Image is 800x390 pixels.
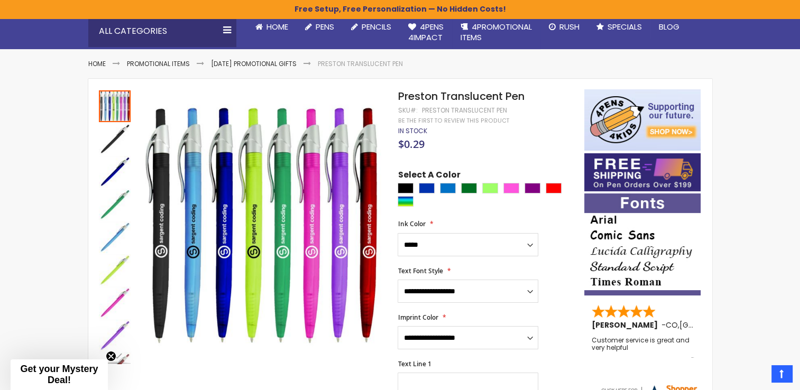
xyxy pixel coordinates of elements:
strong: SKU [398,106,417,115]
span: [PERSON_NAME] [592,320,661,330]
a: Home [247,15,297,39]
a: Be the first to review this product [398,117,509,125]
div: Preston Translucent Pen [99,319,132,351]
a: 4PROMOTIONALITEMS [452,15,540,50]
img: Preston Translucent Pen [99,320,131,351]
div: Availability [398,127,427,135]
span: Text Line 1 [398,359,431,368]
span: Rush [559,21,580,32]
img: Preston Translucent Pen [142,105,383,346]
div: Get your Mystery Deal!Close teaser [11,359,108,390]
li: Preston Translucent Pen [318,60,403,68]
div: Green Light [482,183,498,193]
span: - , [661,320,757,330]
span: [GEOGRAPHIC_DATA] [679,320,757,330]
span: Ink Color [398,219,425,228]
div: Next [99,348,131,364]
div: Blue Light [440,183,456,193]
a: Specials [588,15,650,39]
img: 4pens 4 kids [584,89,701,151]
a: [DATE] Promotional Gifts [211,59,297,68]
img: Preston Translucent Pen [99,123,131,155]
span: Specials [608,21,642,32]
div: Preston Translucent Pen [99,188,132,220]
span: 4Pens 4impact [408,21,444,43]
img: font-personalization-examples [584,193,701,295]
span: Text Font Style [398,266,443,275]
div: Preston Translucent Pen [99,286,132,319]
span: CO [666,320,678,330]
div: Preston Translucent Pen [99,155,132,188]
div: Pink [503,183,519,193]
span: Blog [659,21,679,32]
span: 4PROMOTIONAL ITEMS [461,21,532,43]
div: Customer service is great and very helpful [592,337,694,359]
div: Black [398,183,413,193]
img: Preston Translucent Pen [99,287,131,319]
div: Blue [419,183,435,193]
span: Home [266,21,288,32]
a: Pencils [343,15,400,39]
span: Pencils [362,21,391,32]
img: Preston Translucent Pen [99,254,131,286]
img: Preston Translucent Pen [99,221,131,253]
a: Rush [540,15,588,39]
div: Green [461,183,477,193]
span: Select A Color [398,169,460,183]
div: Preston Translucent Pen [421,106,507,115]
span: Get your Mystery Deal! [20,364,98,385]
a: Pens [297,15,343,39]
span: $0.29 [398,137,424,151]
span: Pens [316,21,334,32]
span: Preston Translucent Pen [398,89,524,104]
img: Preston Translucent Pen [99,156,131,188]
a: Promotional Items [127,59,190,68]
button: Close teaser [106,351,116,361]
a: Top [771,365,792,382]
span: In stock [398,126,427,135]
div: Preston Translucent Pen [99,220,132,253]
img: Free shipping on orders over $199 [584,153,701,191]
div: All Categories [88,15,236,47]
a: Home [88,59,106,68]
a: Blog [650,15,688,39]
div: Assorted [398,196,413,207]
div: Purple [525,183,540,193]
a: 4Pens4impact [400,15,452,50]
img: Preston Translucent Pen [99,189,131,220]
div: Preston Translucent Pen [99,89,132,122]
span: Imprint Color [398,313,438,322]
div: Preston Translucent Pen [99,253,132,286]
div: Red [546,183,562,193]
div: Preston Translucent Pen [99,122,132,155]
